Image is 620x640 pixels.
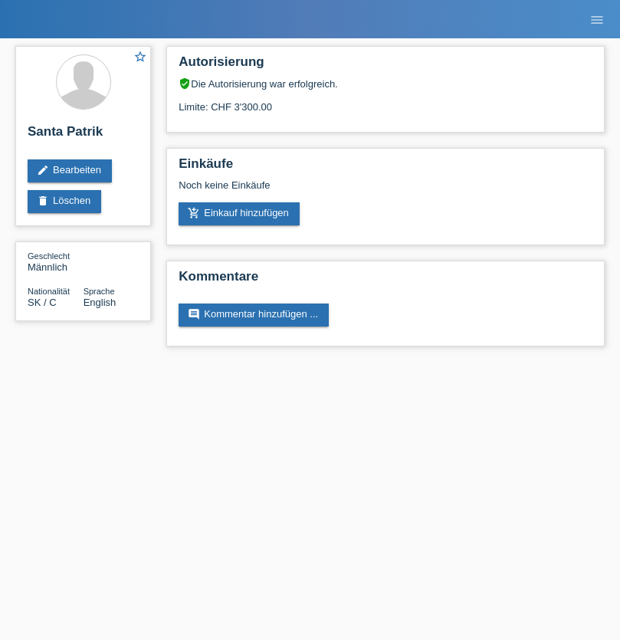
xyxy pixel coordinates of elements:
i: star_border [133,50,147,64]
span: Sprache [84,287,115,296]
h2: Kommentare [179,269,592,292]
div: Die Autorisierung war erfolgreich. [179,77,592,90]
i: delete [37,195,49,207]
span: Geschlecht [28,251,70,261]
a: star_border [133,50,147,66]
i: menu [589,12,605,28]
i: add_shopping_cart [188,207,200,219]
h2: Einkäufe [179,156,592,179]
h2: Autorisierung [179,54,592,77]
a: add_shopping_cartEinkauf hinzufügen [179,202,300,225]
a: editBearbeiten [28,159,112,182]
i: edit [37,164,49,176]
div: Noch keine Einkäufe [179,179,592,202]
h2: Santa Patrik [28,124,139,147]
span: Slowakei / C / 11.06.2019 [28,297,57,308]
a: menu [582,15,612,24]
a: commentKommentar hinzufügen ... [179,304,329,327]
a: deleteLöschen [28,190,101,213]
div: Limite: CHF 3'300.00 [179,90,592,113]
span: Nationalität [28,287,70,296]
span: English [84,297,116,308]
i: comment [188,308,200,320]
div: Männlich [28,250,84,273]
i: verified_user [179,77,191,90]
